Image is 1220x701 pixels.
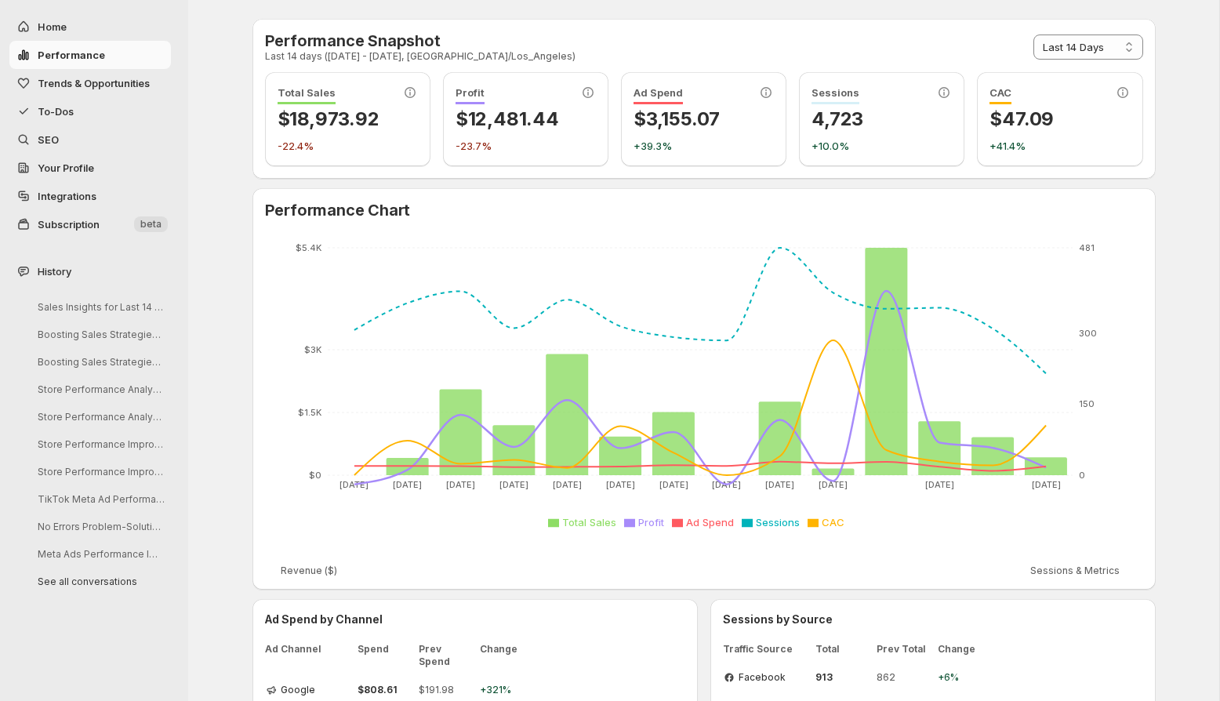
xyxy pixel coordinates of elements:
tspan: [DATE] [552,479,581,490]
button: TikTok Meta Ad Performance Analysis [25,487,174,511]
tspan: [DATE] [659,479,688,490]
h2: Performance Snapshot [265,31,576,50]
span: Sessions [756,516,800,528]
tspan: [DATE] [712,479,741,490]
p: $12,481.44 [456,107,596,132]
span: Sessions [812,86,859,104]
span: 862 [877,671,931,684]
span: Performance [38,49,105,61]
tspan: [DATE] [393,479,422,490]
span: Total Sales [278,86,336,104]
span: +6% [938,671,985,684]
h2: Performance Chart [265,201,1143,220]
span: Revenue ($) [281,565,337,577]
button: Meta Ads Performance Improvement [25,542,174,566]
button: Boosting Sales Strategies Discussion [25,322,174,347]
button: Subscription [9,210,171,238]
span: Ad Spend [634,86,683,104]
span: Change [480,643,527,668]
tspan: [DATE] [446,479,475,490]
span: $808.61 [358,684,412,696]
p: $18,973.92 [278,107,418,132]
span: Total [815,643,870,656]
p: +41.4% [989,138,1130,154]
span: History [38,263,71,279]
tspan: $3K [304,344,322,355]
tspan: 0 [1079,470,1085,481]
span: CAC [989,86,1011,104]
span: Total Sales [562,516,616,528]
a: Integrations [9,182,171,210]
button: Sales Insights for Last 14 Days [25,295,174,319]
span: +321% [480,684,527,696]
a: SEO [9,125,171,154]
span: Prev Total [877,643,931,656]
span: Profit [638,516,664,528]
span: beta [140,218,162,231]
span: Your Profile [38,162,94,174]
button: Store Performance Analysis and Recommendations [25,377,174,401]
tspan: [DATE] [765,479,794,490]
span: Traffic Source [723,643,809,656]
span: 913 [815,671,870,684]
tspan: 300 [1079,328,1097,339]
p: $47.09 [989,107,1130,132]
button: Store Performance Improvement Strategy [25,432,174,456]
tspan: [DATE] [605,479,634,490]
button: See all conversations [25,569,174,594]
button: Store Performance Analysis and Recommendations [25,405,174,429]
span: Ad Spend [686,516,734,528]
tspan: $0 [309,470,321,481]
tspan: [DATE] [819,479,848,490]
span: Facebook [739,671,786,684]
button: To-Dos [9,97,171,125]
p: 4,723 [812,107,952,132]
span: Integrations [38,190,96,202]
button: Home [9,13,171,41]
button: Store Performance Improvement Analysis [25,459,174,484]
tspan: [DATE] [924,479,953,490]
p: -23.7% [456,138,596,154]
tspan: [DATE] [339,479,369,490]
tspan: [DATE] [1031,479,1060,490]
h3: Ad Spend by Channel [265,612,685,627]
span: Change [938,643,985,656]
span: Google [281,684,315,696]
button: Performance [9,41,171,69]
h3: Sessions by Source [723,612,1143,627]
tspan: 481 [1079,242,1095,253]
tspan: 150 [1079,398,1095,409]
span: Trends & Opportunities [38,77,150,89]
span: Prev Spend [419,643,474,668]
tspan: $1.5K [298,407,322,418]
tspan: [DATE] [499,479,528,490]
p: -22.4% [278,138,418,154]
span: Subscription [38,218,100,231]
span: $191.98 [419,684,474,696]
span: Ad Channel [265,643,351,668]
span: Home [38,20,67,33]
button: Boosting Sales Strategies Discussion [25,350,174,374]
span: To-Dos [38,105,74,118]
p: $3,155.07 [634,107,774,132]
button: No Errors Problem-Solution Ad Creatives [25,514,174,539]
span: SEO [38,133,59,146]
span: Spend [358,643,412,668]
p: +10.0% [812,138,952,154]
span: Sessions & Metrics [1030,565,1120,577]
p: +39.3% [634,138,774,154]
button: Trends & Opportunities [9,69,171,97]
p: Last 14 days ([DATE] - [DATE], [GEOGRAPHIC_DATA]/Los_Angeles) [265,50,576,63]
tspan: $5.4K [296,242,322,253]
span: CAC [822,516,844,528]
span: Profit [456,86,485,104]
a: Your Profile [9,154,171,182]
